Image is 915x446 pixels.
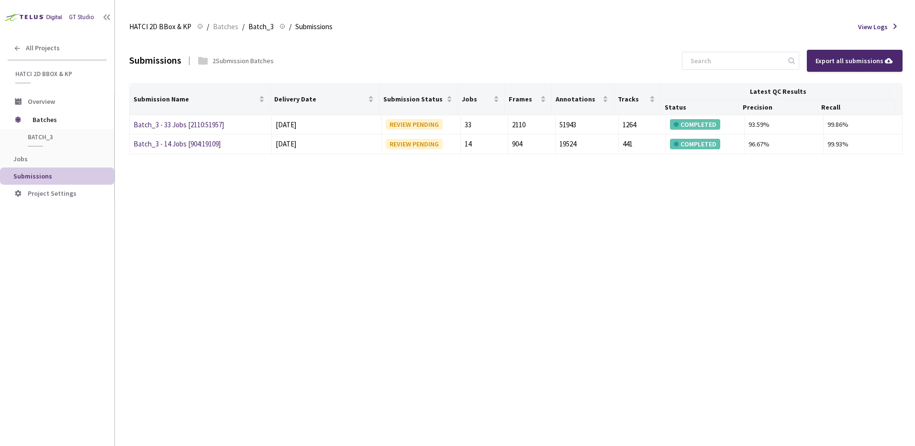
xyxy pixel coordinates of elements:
li: / [207,21,209,33]
span: HATCI 2D BBox & KP [15,70,101,78]
div: [DATE] [276,119,378,131]
span: Batch_3 [248,21,274,33]
th: Jobs [458,84,505,115]
a: Batch_3 - 33 Jobs [2110:51957] [134,120,224,129]
span: Submissions [295,21,333,33]
th: Frames [505,84,552,115]
div: 96.67% [748,139,819,149]
th: Delivery Date [270,84,380,115]
span: All Projects [26,44,60,52]
span: Annotations [556,95,601,103]
th: Submission Name [130,84,270,115]
th: Annotations [552,84,614,115]
div: Submissions [129,54,181,67]
th: Latest QC Results [661,84,895,100]
span: Batches [33,110,98,129]
li: / [242,21,245,33]
div: GT Studio [69,13,94,22]
div: COMPLETED [670,119,720,130]
th: Submission Status [379,84,457,115]
span: Frames [509,95,538,103]
input: Search [685,52,787,69]
span: Project Settings [28,189,77,198]
span: Batches [213,21,238,33]
th: Tracks [614,84,661,115]
span: Submission Status [383,95,444,103]
a: Batch_3 - 14 Jobs [904:19109] [134,139,221,148]
span: Tracks [618,95,647,103]
li: / [289,21,291,33]
div: REVIEW PENDING [386,139,443,149]
span: View Logs [858,22,888,32]
th: Precision [739,100,817,115]
th: Recall [817,100,895,115]
div: 2110 [512,119,551,131]
div: 441 [623,138,662,150]
div: Export all submissions [815,56,894,66]
span: Submissions [13,172,52,180]
div: 51943 [559,119,614,131]
span: Overview [28,97,55,106]
span: Submission Name [134,95,257,103]
div: 33 [465,119,504,131]
span: HATCI 2D BBox & KP [129,21,191,33]
div: 2 Submission Batches [212,56,274,66]
span: Batch_3 [28,133,99,141]
div: [DATE] [276,138,378,150]
span: Delivery Date [274,95,367,103]
div: 14 [465,138,504,150]
div: COMPLETED [670,139,720,149]
div: 93.59% [748,119,819,130]
div: REVIEW PENDING [386,119,443,130]
div: 1264 [623,119,662,131]
div: 904 [512,138,551,150]
div: 99.93% [827,139,898,149]
th: Status [661,100,739,115]
span: Jobs [462,95,491,103]
span: Jobs [13,155,28,163]
div: 99.86% [827,119,898,130]
a: Batches [211,21,240,32]
div: 19524 [559,138,614,150]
